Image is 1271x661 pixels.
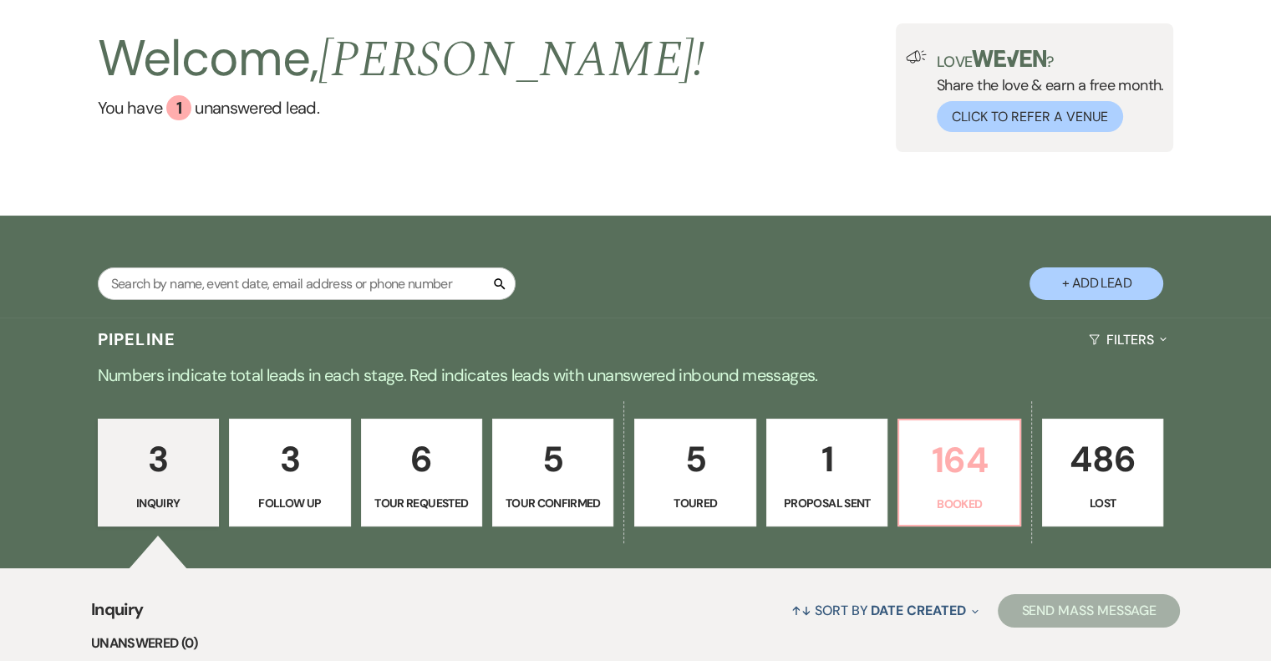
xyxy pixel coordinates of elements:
h3: Pipeline [98,328,176,351]
img: loud-speaker-illustration.svg [906,50,927,64]
a: 6Tour Requested [361,419,482,527]
p: Toured [645,494,745,512]
p: Tour Confirmed [503,494,602,512]
button: Send Mass Message [998,594,1180,628]
span: Inquiry [91,597,144,633]
a: 5Toured [634,419,755,527]
a: 5Tour Confirmed [492,419,613,527]
p: 1 [777,431,877,487]
p: Tour Requested [372,494,471,512]
a: 486Lost [1042,419,1163,527]
a: 164Booked [897,419,1020,527]
p: 5 [645,431,745,487]
p: Proposal Sent [777,494,877,512]
p: 3 [109,431,208,487]
p: Inquiry [109,494,208,512]
p: 486 [1053,431,1152,487]
p: 164 [909,432,1009,488]
button: + Add Lead [1030,267,1163,300]
p: Lost [1053,494,1152,512]
button: Filters [1082,318,1173,362]
button: Click to Refer a Venue [937,101,1123,132]
h2: Welcome, [98,23,705,95]
a: 1Proposal Sent [766,419,887,527]
p: Numbers indicate total leads in each stage. Red indicates leads with unanswered inbound messages. [34,362,1238,389]
p: Booked [909,495,1009,513]
p: 6 [372,431,471,487]
p: 5 [503,431,602,487]
a: 3Follow Up [229,419,350,527]
span: [PERSON_NAME] ! [318,22,704,99]
li: Unanswered (0) [91,633,1180,654]
img: weven-logo-green.svg [972,50,1046,67]
span: Date Created [871,602,965,619]
p: 3 [240,431,339,487]
button: Sort By Date Created [785,588,985,633]
span: ↑↓ [791,602,811,619]
input: Search by name, event date, email address or phone number [98,267,516,300]
p: Follow Up [240,494,339,512]
p: Love ? [937,50,1164,69]
a: You have 1 unanswered lead. [98,95,705,120]
div: 1 [166,95,191,120]
a: 3Inquiry [98,419,219,527]
div: Share the love & earn a free month. [927,50,1164,132]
